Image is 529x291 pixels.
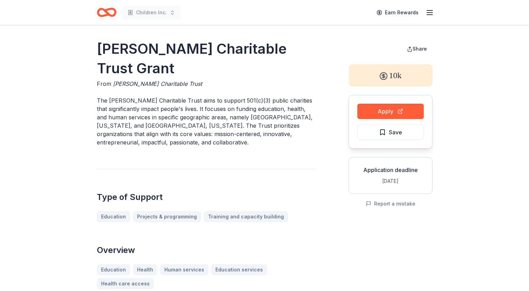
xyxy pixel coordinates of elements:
[97,211,130,222] a: Education
[97,80,315,88] div: From
[113,80,202,87] span: [PERSON_NAME] Charitable Trust
[204,211,288,222] a: Training and capacity building
[357,104,424,119] button: Apply
[122,6,181,20] button: Children Inc.
[136,8,167,17] span: Children Inc.
[355,166,427,174] div: Application deadline
[349,64,433,87] div: 10k
[97,4,116,21] a: Home
[355,177,427,185] div: [DATE]
[97,192,315,203] h2: Type of Support
[357,125,424,140] button: Save
[366,200,415,208] button: Report a mistake
[401,42,433,56] button: Share
[389,128,402,137] span: Save
[372,6,423,19] a: Earn Rewards
[97,39,315,78] h1: [PERSON_NAME] Charitable Trust Grant
[97,96,315,147] p: The [PERSON_NAME] Charitable Trust aims to support 501(c)(3) public charities that significantly ...
[133,211,201,222] a: Projects & programming
[97,245,315,256] h2: Overview
[413,46,427,52] span: Share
